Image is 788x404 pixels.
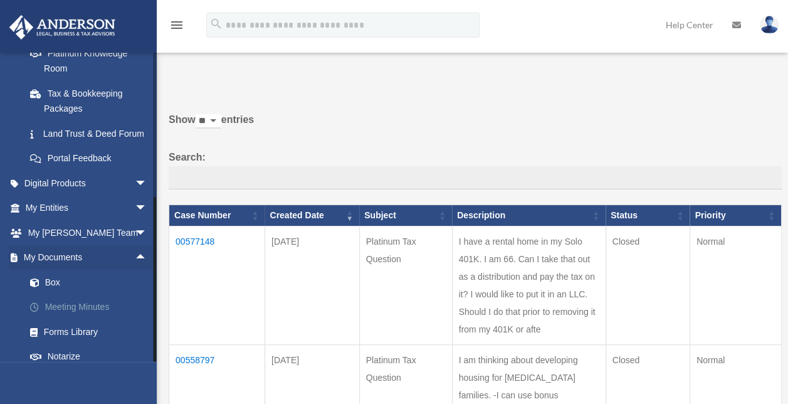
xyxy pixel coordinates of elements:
td: Closed [606,226,690,345]
th: Priority: activate to sort column ascending [690,205,781,226]
td: 00577148 [169,226,265,345]
a: Forms Library [18,319,166,344]
span: arrow_drop_down [135,220,160,246]
img: User Pic [760,16,779,34]
a: Land Trust & Deed Forum [18,121,160,146]
a: Notarize [18,344,166,369]
i: search [209,17,223,31]
a: Digital Productsarrow_drop_down [9,171,166,196]
th: Description: activate to sort column ascending [452,205,606,226]
label: Show entries [169,111,782,141]
a: Portal Feedback [18,146,160,171]
th: Created Date: activate to sort column ascending [265,205,359,226]
input: Search: [169,166,782,190]
td: [DATE] [265,226,359,345]
select: Showentries [196,114,221,129]
th: Case Number: activate to sort column ascending [169,205,265,226]
span: arrow_drop_down [135,171,160,196]
a: Tax & Bookkeeping Packages [18,81,160,121]
img: Anderson Advisors Platinum Portal [6,15,119,40]
span: arrow_drop_up [135,245,160,271]
th: Subject: activate to sort column ascending [359,205,452,226]
th: Status: activate to sort column ascending [606,205,690,226]
a: Box [18,270,166,295]
td: Normal [690,226,781,345]
td: I have a rental home in my Solo 401K. I am 66. Can I take that out as a distribution and pay the ... [452,226,606,345]
a: My [PERSON_NAME] Teamarrow_drop_down [9,220,166,245]
i: menu [169,18,184,33]
a: menu [169,22,184,33]
a: My Documentsarrow_drop_up [9,245,166,270]
td: Platinum Tax Question [359,226,452,345]
span: arrow_drop_down [135,196,160,221]
label: Search: [169,149,782,190]
a: My Entitiesarrow_drop_down [9,196,166,221]
a: Meeting Minutes [18,295,166,320]
a: Platinum Knowledge Room [18,41,160,81]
